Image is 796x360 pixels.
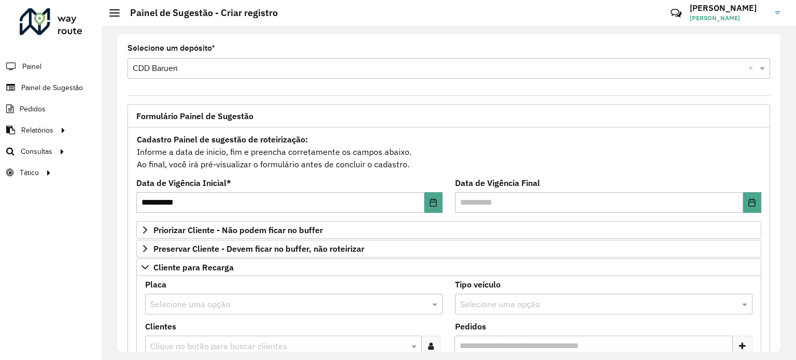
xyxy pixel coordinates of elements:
label: Pedidos [455,320,486,333]
a: Contato Rápido [665,2,687,24]
h3: [PERSON_NAME] [690,3,767,13]
button: Choose Date [424,192,443,213]
span: Formulário Painel de Sugestão [136,112,253,120]
span: Priorizar Cliente - Não podem ficar no buffer [153,226,323,234]
label: Data de Vigência Inicial [136,177,231,189]
span: Preservar Cliente - Devem ficar no buffer, não roteirizar [153,244,364,253]
span: Cliente para Recarga [153,263,234,271]
label: Clientes [145,320,176,333]
label: Selecione um depósito [127,42,215,54]
span: [PERSON_NAME] [690,13,767,23]
span: Tático [20,167,39,178]
span: Clear all [748,62,757,75]
label: Data de Vigência Final [455,177,540,189]
span: Painel de Sugestão [21,82,83,93]
label: Placa [145,278,166,291]
span: Painel [22,61,41,72]
a: Cliente para Recarga [136,258,761,276]
div: Informe a data de inicio, fim e preencha corretamente os campos abaixo. Ao final, você irá pré-vi... [136,133,761,171]
span: Relatórios [21,125,53,136]
h2: Painel de Sugestão - Criar registro [120,7,278,19]
span: Consultas [21,146,52,157]
a: Preservar Cliente - Devem ficar no buffer, não roteirizar [136,240,761,257]
span: Pedidos [20,104,46,114]
button: Choose Date [743,192,761,213]
strong: Cadastro Painel de sugestão de roteirização: [137,134,308,145]
a: Priorizar Cliente - Não podem ficar no buffer [136,221,761,239]
label: Tipo veículo [455,278,501,291]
